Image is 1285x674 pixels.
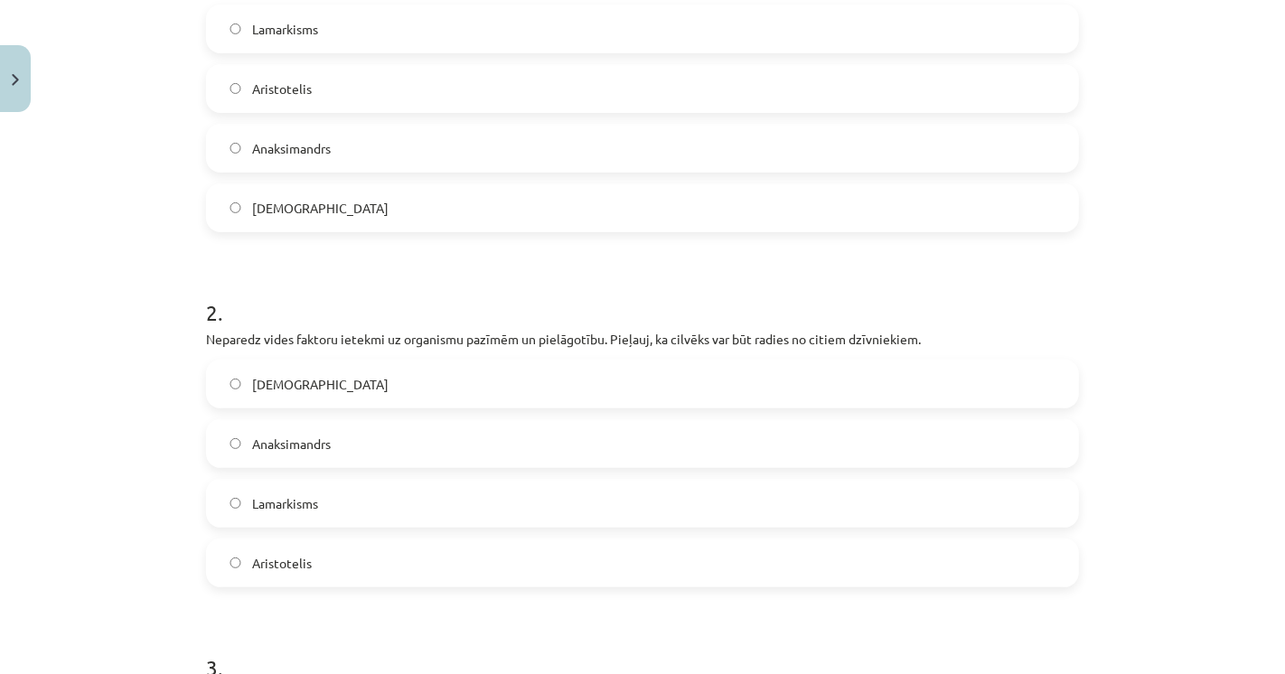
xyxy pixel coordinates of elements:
span: Anaksimandrs [252,435,331,454]
span: [DEMOGRAPHIC_DATA] [252,199,389,218]
p: Neparedz vides faktoru ietekmi uz organismu pazīmēm un pielāgotību. Pieļauj, ka cilvēks var būt r... [206,330,1079,349]
input: Lamarkisms [230,498,241,510]
span: Aristotelis [252,80,312,98]
input: Anaksimandrs [230,143,241,154]
span: Lamarkisms [252,494,318,513]
input: [DEMOGRAPHIC_DATA] [230,379,241,390]
input: Aristotelis [230,83,241,95]
img: icon-close-lesson-0947bae3869378f0d4975bcd49f059093ad1ed9edebbc8119c70593378902aed.svg [12,74,19,86]
input: [DEMOGRAPHIC_DATA] [230,202,241,214]
span: Lamarkisms [252,20,318,39]
h1: 2 . [206,268,1079,324]
input: Lamarkisms [230,23,241,35]
span: Aristotelis [252,554,312,573]
span: Anaksimandrs [252,139,331,158]
span: [DEMOGRAPHIC_DATA] [252,375,389,394]
input: Anaksimandrs [230,438,241,450]
input: Aristotelis [230,557,241,569]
